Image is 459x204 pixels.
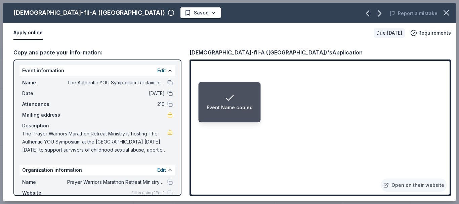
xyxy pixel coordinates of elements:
[13,7,165,18] div: [DEMOGRAPHIC_DATA]-fil-A ([GEOGRAPHIC_DATA])
[22,189,67,197] span: Website
[13,48,181,57] div: Copy and paste your information:
[13,26,43,40] button: Apply online
[22,122,173,130] div: Description
[410,29,451,37] button: Requirements
[157,67,166,75] button: Edit
[67,89,165,97] span: [DATE]
[22,178,67,186] span: Name
[67,100,165,108] span: 210
[381,178,447,192] a: Open on their website
[194,9,209,17] span: Saved
[19,165,175,175] div: Organization information
[22,79,67,87] span: Name
[157,166,166,174] button: Edit
[22,130,167,154] span: The Prayer Warriors Marathon Retreat Ministry is hosting The Authentic YOU Symposium at the [GEOG...
[390,9,437,17] button: Report a mistake
[131,190,165,196] span: Fill in using "Edit"
[190,48,363,57] div: [DEMOGRAPHIC_DATA]-fil-A ([GEOGRAPHIC_DATA])'s Application
[67,178,165,186] span: Prayer Warriors Marathon Retreat Ministry Incorporated
[22,111,67,119] span: Mailing address
[67,79,165,87] span: The Authentic YOU Symposium: Reclaiming Life after Trauma and Loss
[418,29,451,37] span: Requirements
[22,100,67,108] span: Attendance
[207,104,253,112] div: Event Name copied
[22,89,67,97] span: Date
[180,7,221,19] button: Saved
[374,28,405,38] div: Due [DATE]
[19,65,175,76] div: Event information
